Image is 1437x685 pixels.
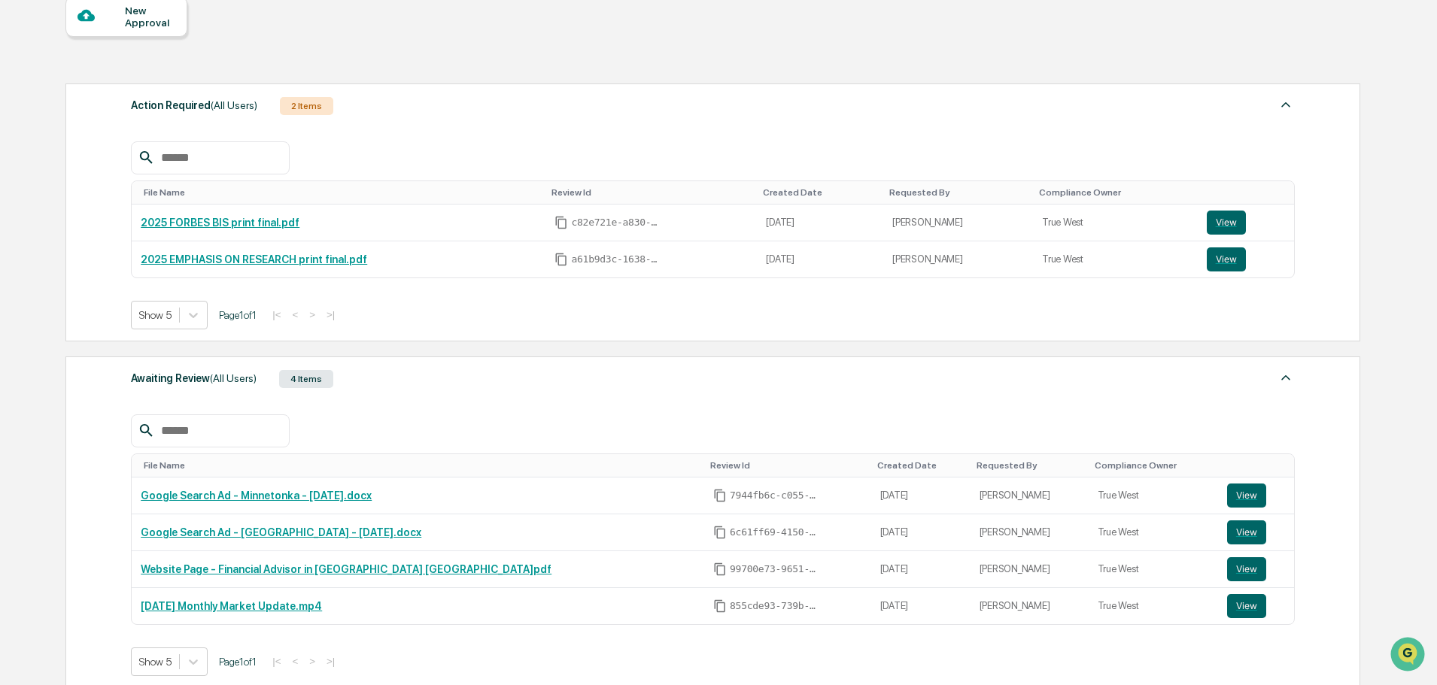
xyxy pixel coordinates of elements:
span: Page 1 of 1 [219,309,257,321]
td: True West [1089,514,1218,551]
img: caret [1277,95,1295,114]
div: Toggle SortBy [710,460,865,471]
span: Copy Id [713,599,727,613]
span: Copy Id [554,253,568,266]
a: 🔎Data Lookup [9,330,101,357]
button: < [287,655,302,668]
span: Copy Id [554,216,568,229]
div: Toggle SortBy [1095,460,1212,471]
td: [DATE] [757,241,883,277]
div: We're available if you need us! [68,130,207,142]
a: Google Search Ad - Minnetonka - [DATE].docx [141,490,372,502]
a: View [1207,247,1286,271]
div: Toggle SortBy [763,187,877,198]
a: View [1227,483,1285,508]
iframe: Open customer support [1389,635,1429,676]
a: Google Search Ad - [GEOGRAPHIC_DATA] - [DATE].docx [141,526,421,538]
button: > [305,655,320,668]
div: Toggle SortBy [551,187,751,198]
div: Toggle SortBy [1230,460,1288,471]
td: True West [1089,588,1218,624]
button: < [287,308,302,321]
td: [PERSON_NAME] [971,477,1089,514]
button: View [1207,247,1246,271]
div: Toggle SortBy [144,460,698,471]
img: Dave Feldman [15,190,39,214]
div: Toggle SortBy [889,187,1027,198]
td: [PERSON_NAME] [883,205,1033,241]
span: Pylon [150,373,182,384]
input: Clear [39,68,248,84]
span: • [125,205,130,217]
span: Copy Id [713,562,727,576]
div: Action Required [131,95,257,115]
span: 855cde93-739b-4217-8942-a2d7ef2b0c79 [730,600,820,612]
a: View [1227,594,1285,618]
p: How can we help? [15,32,274,56]
div: 🗄️ [109,309,121,321]
a: View [1227,520,1285,544]
td: True West [1033,241,1197,277]
a: Website Page - Financial Advisor in [GEOGRAPHIC_DATA] [GEOGRAPHIC_DATA]pdf [141,563,551,575]
button: |< [268,308,285,321]
td: [DATE] [871,477,971,514]
button: View [1227,520,1266,544]
td: [PERSON_NAME] [971,588,1089,624]
button: See all [233,164,274,182]
span: • [125,245,130,257]
td: [PERSON_NAME] [971,551,1089,588]
a: [DATE] Monthly Market Update.mp4 [141,600,322,612]
img: 1746055101610-c473b297-6a78-478c-a979-82029cc54cd1 [30,205,42,217]
img: 1746055101610-c473b297-6a78-478c-a979-82029cc54cd1 [15,115,42,142]
div: Toggle SortBy [977,460,1083,471]
div: Start new chat [68,115,247,130]
button: |< [268,655,285,668]
td: [PERSON_NAME] [971,514,1089,551]
button: View [1227,483,1266,508]
button: View [1207,211,1246,235]
div: 🖐️ [15,309,27,321]
button: View [1227,594,1266,618]
a: Powered byPylon [106,372,182,384]
img: 4531339965365_218c74b014194aa58b9b_72.jpg [32,115,59,142]
span: [DATE] [133,245,164,257]
img: Dave Feldman [15,231,39,255]
div: Awaiting Review [131,368,257,388]
button: Start new chat [256,120,274,138]
a: 🗄️Attestations [103,302,193,329]
a: View [1227,557,1285,581]
span: [DATE] [133,205,164,217]
div: 4 Items [279,370,333,388]
div: 2 Items [280,97,333,115]
span: Attestations [124,308,187,323]
span: Copy Id [713,489,727,502]
a: 2025 FORBES BIS print final.pdf [141,217,299,229]
span: c82e721e-a830-468b-8be8-88bbbbee27d0 [571,217,661,229]
td: [DATE] [871,551,971,588]
img: 1746055101610-c473b297-6a78-478c-a979-82029cc54cd1 [30,246,42,258]
div: Toggle SortBy [1210,187,1289,198]
td: [DATE] [871,514,971,551]
span: Data Lookup [30,336,95,351]
img: caret [1277,368,1295,386]
div: Past conversations [15,167,96,179]
a: 2025 EMPHASIS ON RESEARCH print final.pdf [141,253,367,265]
td: True West [1033,205,1197,241]
span: a61b9d3c-1638-42d5-8044-ab827cf46304 [571,253,661,265]
a: 🖐️Preclearance [9,302,103,329]
span: [PERSON_NAME] [47,205,122,217]
span: 99700e73-9651-4061-b712-dd1004a09bb6 [730,563,820,575]
span: 7944fb6c-c055-499d-9061-2b64473d3701 [730,490,820,502]
span: Preclearance [30,308,97,323]
span: (All Users) [211,99,257,111]
td: [DATE] [871,588,971,624]
div: Toggle SortBy [877,460,965,471]
span: Page 1 of 1 [219,656,257,668]
td: True West [1089,551,1218,588]
span: 6c61ff69-4150-4c77-a2a7-701e92262514 [730,526,820,538]
a: View [1207,211,1286,235]
button: > [305,308,320,321]
div: Toggle SortBy [1039,187,1191,198]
